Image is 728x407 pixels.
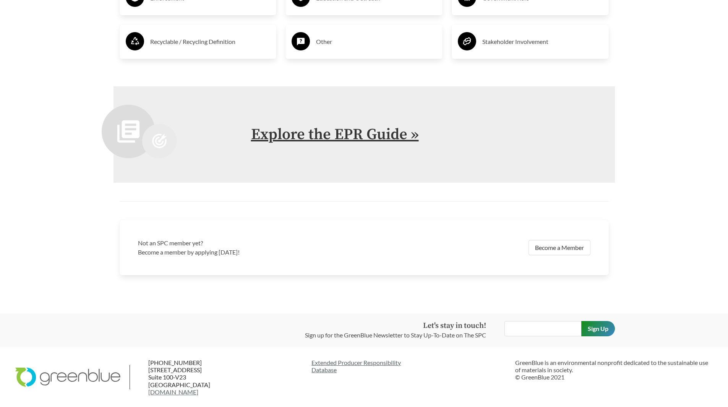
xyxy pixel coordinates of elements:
p: Sign up for the GreenBlue Newsletter to Stay Up-To-Date on The SPC [305,331,486,340]
p: GreenBlue is an environmental nonprofit dedicated to the sustainable use of materials in society.... [515,359,713,381]
a: Become a Member [529,240,590,255]
p: Become a member by applying [DATE]! [138,248,360,257]
strong: Let's stay in touch! [423,321,486,331]
h3: Stakeholder Involvement [482,36,603,48]
h3: Not an SPC member yet? [138,238,360,248]
h3: Other [316,36,436,48]
p: [PHONE_NUMBER] [STREET_ADDRESS] Suite 100-V23 [GEOGRAPHIC_DATA] [148,359,241,396]
a: [DOMAIN_NAME] [148,388,198,396]
h3: Recyclable / Recycling Definition [150,36,271,48]
input: Sign Up [581,321,615,336]
a: Extended Producer ResponsibilityDatabase [311,359,509,373]
a: Explore the EPR Guide » [251,125,419,144]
